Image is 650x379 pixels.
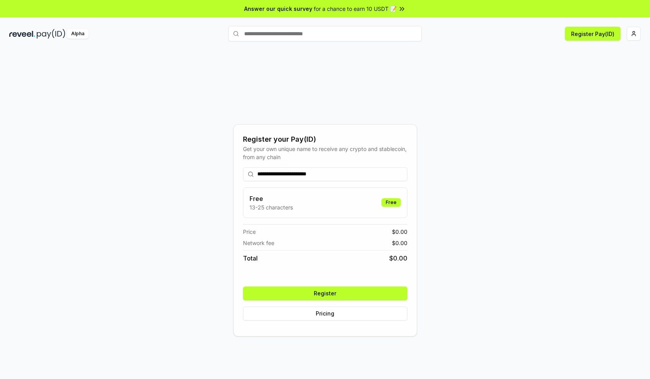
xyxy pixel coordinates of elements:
img: pay_id [37,29,65,39]
div: Alpha [67,29,89,39]
span: Answer our quick survey [244,5,312,13]
div: Register your Pay(ID) [243,134,407,145]
p: 13-25 characters [250,203,293,211]
div: Free [381,198,401,207]
span: $ 0.00 [392,228,407,236]
button: Register [243,286,407,300]
span: $ 0.00 [392,239,407,247]
span: Total [243,254,258,263]
span: Network fee [243,239,274,247]
img: reveel_dark [9,29,35,39]
span: Price [243,228,256,236]
button: Pricing [243,307,407,321]
div: Get your own unique name to receive any crypto and stablecoin, from any chain [243,145,407,161]
span: for a chance to earn 10 USDT 📝 [314,5,397,13]
h3: Free [250,194,293,203]
span: $ 0.00 [389,254,407,263]
button: Register Pay(ID) [565,27,621,41]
